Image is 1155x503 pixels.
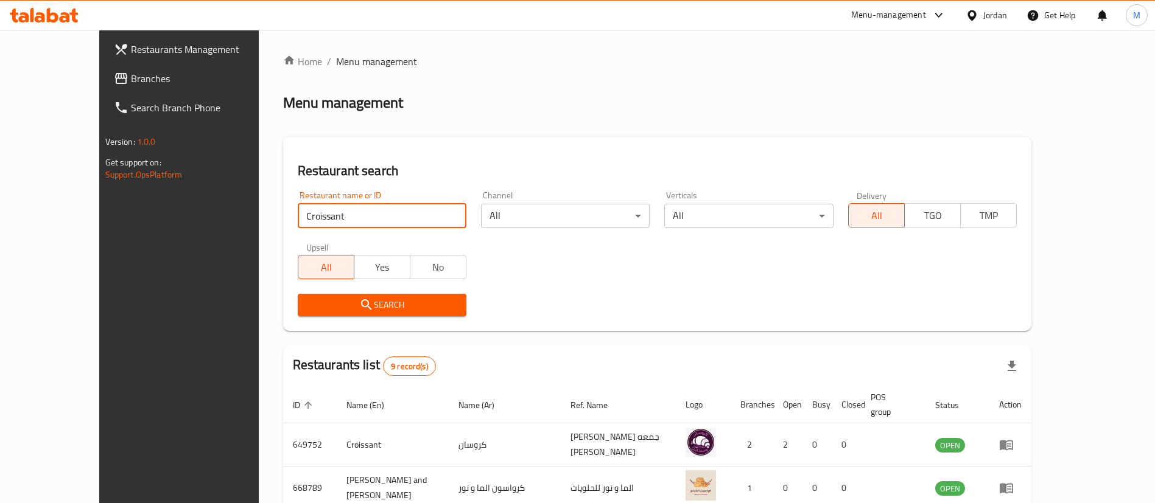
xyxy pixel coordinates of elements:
img: Croissant [686,427,716,457]
span: OPEN [935,439,965,453]
button: TGO [904,203,961,227]
button: No [410,255,466,279]
span: Search Branch Phone [131,100,283,115]
div: All [481,204,650,228]
div: OPEN [935,438,965,453]
span: ID [293,398,316,412]
span: Status [935,398,975,412]
span: OPEN [935,482,965,496]
span: TGO [910,207,956,224]
td: كروسان [449,423,561,467]
a: Support.OpsPlatform [105,167,183,182]
td: 0 [832,423,861,467]
a: Home [283,54,322,69]
span: Name (En) [346,398,400,412]
input: Search for restaurant name or ID.. [298,204,466,228]
div: Menu [999,480,1022,495]
button: TMP [960,203,1017,227]
span: TMP [966,207,1012,224]
td: 649752 [283,423,337,467]
th: Action [989,386,1031,423]
span: Menu management [336,54,417,69]
span: Branches [131,71,283,86]
th: Closed [832,386,861,423]
th: Busy [802,386,832,423]
button: All [848,203,905,227]
td: [PERSON_NAME] جمعه [PERSON_NAME] [561,423,676,467]
h2: Restaurant search [298,162,1017,180]
span: 9 record(s) [384,361,435,372]
div: All [664,204,833,228]
span: M [1133,9,1140,22]
h2: Menu management [283,93,403,113]
div: Total records count [383,356,436,376]
img: Alma and Nour Croissant [686,470,716,501]
span: Restaurants Management [131,42,283,57]
th: Branches [731,386,773,423]
span: Yes [359,258,405,276]
div: Export file [997,352,1027,381]
span: Get support on: [105,154,161,170]
a: Restaurants Management [104,35,292,64]
h2: Restaurants list [293,356,436,376]
a: Search Branch Phone [104,93,292,122]
span: POS group [871,390,911,419]
div: Jordan [983,9,1007,22]
td: 2 [731,423,773,467]
button: Search [298,294,466,316]
span: No [415,258,462,276]
span: Version: [105,134,135,150]
span: Ref. Name [570,398,623,412]
span: 1.0.0 [137,134,156,150]
button: Yes [354,255,410,279]
label: Upsell [306,243,329,251]
span: Search [307,297,457,313]
div: Menu-management [851,8,926,23]
td: 2 [773,423,802,467]
td: Croissant [337,423,449,467]
nav: breadcrumb [283,54,1032,69]
span: All [303,258,349,276]
li: / [327,54,331,69]
a: Branches [104,64,292,93]
label: Delivery [857,191,887,199]
span: Name (Ar) [458,398,510,412]
td: 0 [802,423,832,467]
div: Menu [999,437,1022,452]
th: Open [773,386,802,423]
button: All [298,255,354,279]
th: Logo [676,386,731,423]
span: All [854,207,900,224]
